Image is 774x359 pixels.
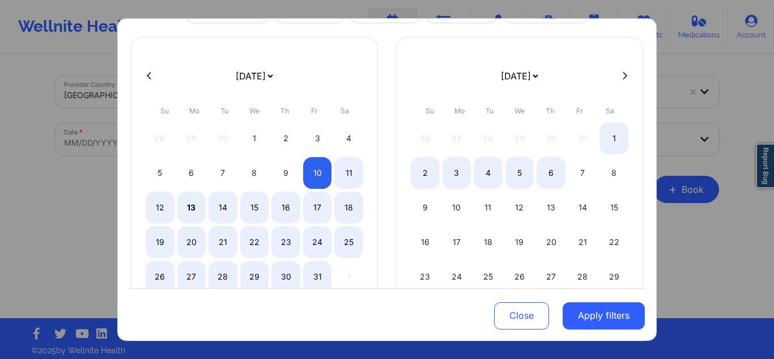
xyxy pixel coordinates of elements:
div: Tue Oct 07 2025 [209,157,237,189]
div: Sun Oct 12 2025 [146,192,175,223]
div: Fri Nov 21 2025 [568,226,597,258]
div: Sat Nov 08 2025 [599,157,628,189]
div: Wed Nov 19 2025 [505,226,534,258]
abbr: Thursday [280,107,289,115]
div: Mon Oct 06 2025 [177,157,206,189]
abbr: Sunday [160,107,169,115]
div: Thu Oct 23 2025 [271,226,300,258]
div: Wed Oct 08 2025 [240,157,269,189]
div: Thu Nov 13 2025 [537,192,565,223]
div: Sat Nov 29 2025 [599,261,628,293]
div: Sun Oct 26 2025 [146,261,175,293]
div: Sat Nov 01 2025 [599,123,628,154]
div: Sun Nov 09 2025 [411,192,440,223]
abbr: Tuesday [486,107,494,115]
div: Thu Oct 16 2025 [271,192,300,223]
div: Thu Oct 09 2025 [271,157,300,189]
div: Fri Nov 14 2025 [568,192,597,223]
div: Wed Oct 29 2025 [240,261,269,293]
div: Tue Oct 21 2025 [209,226,237,258]
div: Sun Nov 23 2025 [411,261,440,293]
abbr: Friday [576,107,583,115]
abbr: Friday [311,107,318,115]
div: Fri Nov 28 2025 [568,261,597,293]
abbr: Monday [454,107,465,115]
abbr: Wednesday [514,107,525,115]
div: Fri Nov 07 2025 [568,157,597,189]
div: Mon Nov 24 2025 [443,261,471,293]
div: Mon Nov 03 2025 [443,157,471,189]
div: Wed Oct 15 2025 [240,192,269,223]
div: Fri Oct 31 2025 [303,261,332,293]
div: Wed Oct 01 2025 [240,123,269,154]
div: Tue Nov 25 2025 [474,261,503,293]
div: Sat Oct 11 2025 [334,157,363,189]
div: Mon Oct 20 2025 [177,226,206,258]
div: Thu Nov 20 2025 [537,226,565,258]
abbr: Thursday [546,107,554,115]
div: Sat Nov 22 2025 [599,226,628,258]
div: Thu Nov 27 2025 [537,261,565,293]
abbr: Saturday [341,107,349,115]
div: Sun Oct 05 2025 [146,157,175,189]
abbr: Wednesday [249,107,260,115]
div: Wed Nov 26 2025 [505,261,534,293]
abbr: Sunday [426,107,434,115]
div: Sat Nov 15 2025 [599,192,628,223]
div: Sat Oct 18 2025 [334,192,363,223]
div: Tue Oct 28 2025 [209,261,237,293]
div: Tue Nov 04 2025 [474,157,503,189]
div: Wed Nov 05 2025 [505,157,534,189]
div: Mon Nov 10 2025 [443,192,471,223]
div: Thu Oct 02 2025 [271,123,300,154]
div: Thu Oct 30 2025 [271,261,300,293]
button: Close [494,302,549,329]
abbr: Saturday [606,107,614,115]
div: Sun Nov 02 2025 [411,157,440,189]
div: Fri Oct 10 2025 [303,157,332,189]
div: Wed Oct 22 2025 [240,226,269,258]
div: Sun Oct 19 2025 [146,226,175,258]
div: Fri Oct 17 2025 [303,192,332,223]
div: Sun Nov 16 2025 [411,226,440,258]
div: Mon Oct 27 2025 [177,261,206,293]
div: Mon Oct 13 2025 [177,192,206,223]
abbr: Tuesday [220,107,228,115]
div: Fri Oct 24 2025 [303,226,332,258]
abbr: Monday [189,107,199,115]
div: Wed Nov 12 2025 [505,192,534,223]
div: Tue Nov 11 2025 [474,192,503,223]
div: Sat Oct 25 2025 [334,226,363,258]
div: Mon Nov 17 2025 [443,226,471,258]
div: Tue Nov 18 2025 [474,226,503,258]
div: Tue Oct 14 2025 [209,192,237,223]
div: Sat Oct 04 2025 [334,123,363,154]
div: Fri Oct 03 2025 [303,123,332,154]
button: Apply filters [563,302,645,329]
div: Thu Nov 06 2025 [537,157,565,189]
